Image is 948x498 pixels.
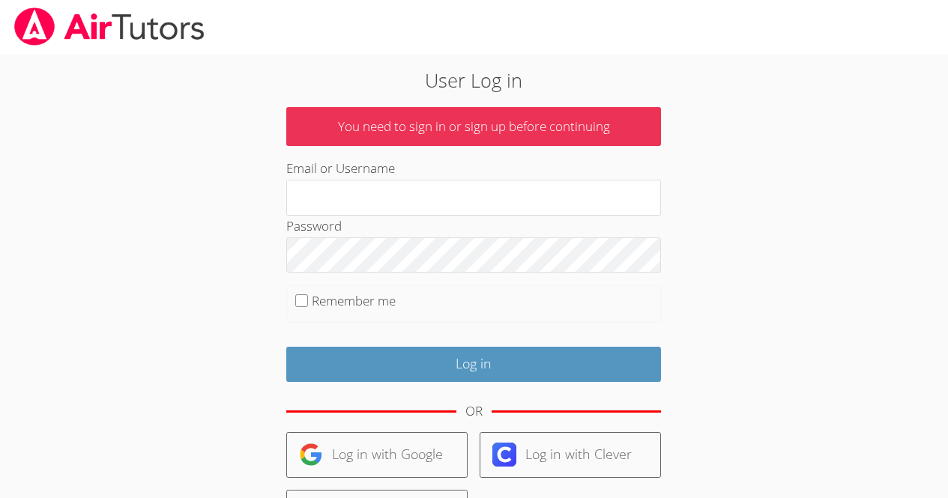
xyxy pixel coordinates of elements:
[286,160,395,177] label: Email or Username
[13,7,206,46] img: airtutors_banner-c4298cdbf04f3fff15de1276eac7730deb9818008684d7c2e4769d2f7ddbe033.png
[480,432,661,478] a: Log in with Clever
[286,432,468,478] a: Log in with Google
[286,107,661,147] p: You need to sign in or sign up before continuing
[286,217,342,234] label: Password
[299,443,323,467] img: google-logo-50288ca7cdecda66e5e0955fdab243c47b7ad437acaf1139b6f446037453330a.svg
[492,443,516,467] img: clever-logo-6eab21bc6e7a338710f1a6ff85c0baf02591cd810cc4098c63d3a4b26e2feb20.svg
[465,401,483,422] div: OR
[286,347,661,382] input: Log in
[312,292,396,309] label: Remember me
[218,66,730,94] h2: User Log in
